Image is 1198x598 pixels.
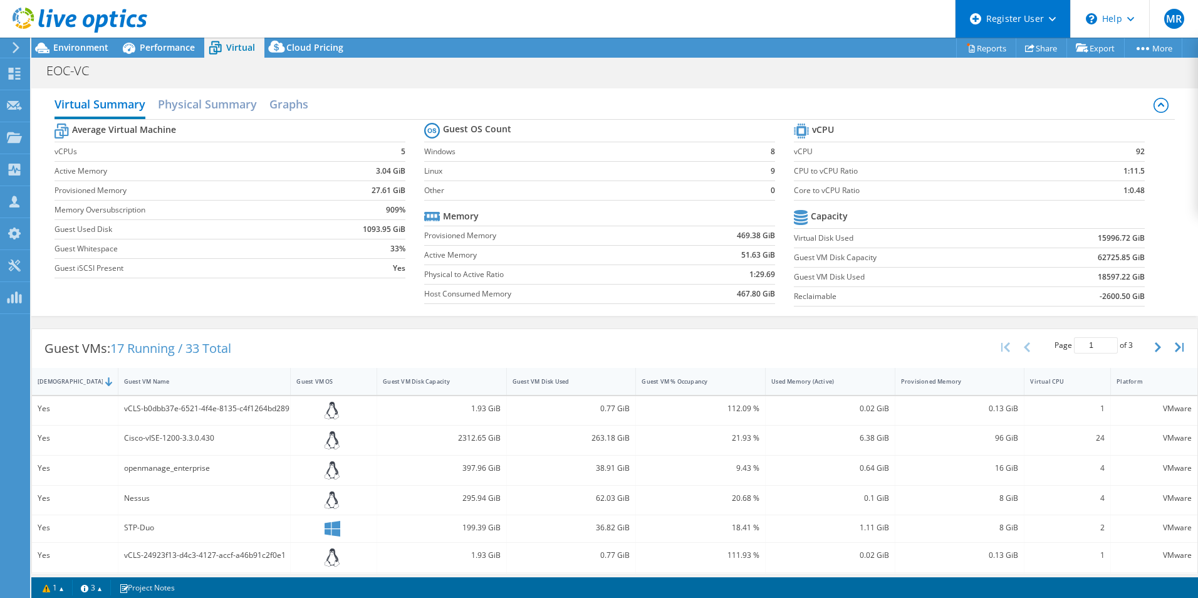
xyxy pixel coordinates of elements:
[1117,377,1177,386] div: Platform
[226,41,255,53] span: Virtual
[794,165,1065,177] label: CPU to vCPU Ratio
[901,431,1019,445] div: 96 GiB
[383,402,501,416] div: 1.93 GiB
[1098,271,1145,283] b: 18597.22 GiB
[1128,340,1133,350] span: 3
[401,145,405,158] b: 5
[642,377,744,386] div: Guest VM % Occupancy
[771,165,775,177] b: 9
[1055,337,1133,354] span: Page of
[737,288,775,300] b: 467.80 GiB
[513,548,630,562] div: 0.77 GiB
[34,580,73,595] a: 1
[794,232,1023,244] label: Virtual Disk Used
[794,251,1023,264] label: Guest VM Disk Capacity
[1117,402,1192,416] div: VMware
[771,491,889,505] div: 0.1 GiB
[124,402,285,416] div: vCLS-b0dbb37e-6521-4f4e-8135-c4f1264bd289
[110,580,184,595] a: Project Notes
[513,521,630,535] div: 36.82 GiB
[1124,38,1182,58] a: More
[124,548,285,562] div: vCLS-24923f13-d4c3-4127-accf-a46b91c2f0e1
[38,548,112,562] div: Yes
[383,491,501,505] div: 295.94 GiB
[956,38,1016,58] a: Reports
[383,377,486,386] div: Guest VM Disk Capacity
[901,548,1019,562] div: 0.13 GiB
[38,402,112,416] div: Yes
[513,402,630,416] div: 0.77 GiB
[1030,548,1105,562] div: 1
[771,521,889,535] div: 1.11 GiB
[55,145,314,158] label: vCPUs
[513,461,630,475] div: 38.91 GiB
[642,402,759,416] div: 112.09 %
[1123,165,1145,177] b: 1:11.5
[513,377,615,386] div: Guest VM Disk Used
[72,580,111,595] a: 3
[642,548,759,562] div: 111.93 %
[901,491,1019,505] div: 8 GiB
[424,229,673,242] label: Provisioned Memory
[124,431,285,445] div: Cisco-vISE-1200-3.3.0.430
[1117,431,1192,445] div: VMware
[443,210,479,223] b: Memory
[771,431,889,445] div: 6.38 GiB
[1098,232,1145,244] b: 15996.72 GiB
[72,123,176,136] b: Average Virtual Machine
[771,461,889,475] div: 0.64 GiB
[1030,402,1105,416] div: 1
[383,431,501,445] div: 2312.65 GiB
[158,92,257,117] h2: Physical Summary
[1074,337,1118,354] input: jump to page
[296,377,356,386] div: Guest VM OS
[901,377,1004,386] div: Provisioned Memory
[771,184,775,197] b: 0
[1030,521,1105,535] div: 2
[424,249,673,261] label: Active Memory
[41,64,108,78] h1: EOC-VC
[55,184,314,197] label: Provisioned Memory
[1123,184,1145,197] b: 1:0.48
[771,377,874,386] div: Used Memory (Active)
[1136,145,1145,158] b: 92
[749,268,775,281] b: 1:29.69
[1030,491,1105,505] div: 4
[383,461,501,475] div: 397.96 GiB
[363,223,405,236] b: 1093.95 GiB
[901,402,1019,416] div: 0.13 GiB
[393,262,405,275] b: Yes
[513,491,630,505] div: 62.03 GiB
[737,229,775,242] b: 469.38 GiB
[140,41,195,53] span: Performance
[386,204,405,216] b: 909%
[642,431,759,445] div: 21.93 %
[383,548,501,562] div: 1.93 GiB
[38,461,112,475] div: Yes
[771,402,889,416] div: 0.02 GiB
[424,165,758,177] label: Linux
[53,41,108,53] span: Environment
[513,431,630,445] div: 263.18 GiB
[901,521,1019,535] div: 8 GiB
[794,145,1065,158] label: vCPU
[55,92,145,119] h2: Virtual Summary
[110,340,231,357] span: 17 Running / 33 Total
[38,491,112,505] div: Yes
[424,184,758,197] label: Other
[124,521,285,535] div: STP-Duo
[124,491,285,505] div: Nessus
[38,431,112,445] div: Yes
[424,145,758,158] label: Windows
[124,461,285,475] div: openmanage_enterprise
[794,184,1065,197] label: Core to vCPU Ratio
[383,521,501,535] div: 199.39 GiB
[1117,461,1192,475] div: VMware
[372,184,405,197] b: 27.61 GiB
[55,243,314,255] label: Guest Whitespace
[1030,431,1105,445] div: 24
[1117,548,1192,562] div: VMware
[55,223,314,236] label: Guest Used Disk
[1117,491,1192,505] div: VMware
[32,329,244,368] div: Guest VMs:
